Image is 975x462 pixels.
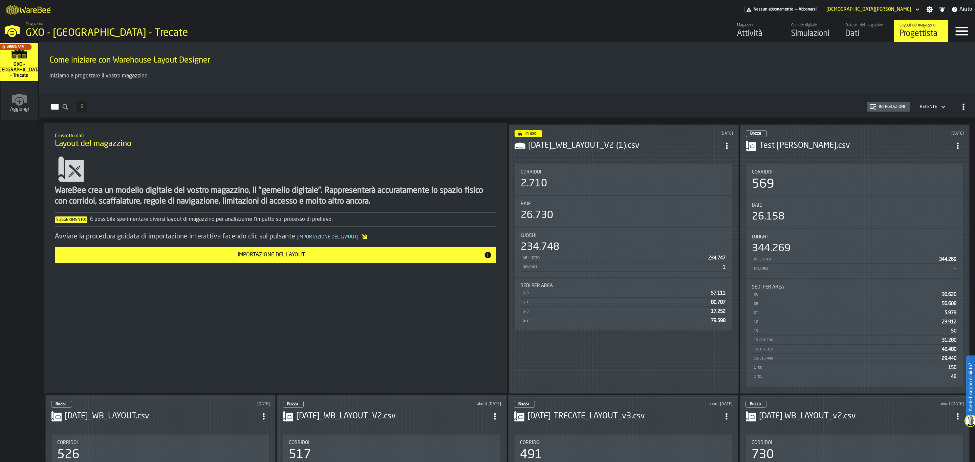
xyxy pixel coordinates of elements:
div: Layout del magazzino [900,23,942,28]
a: link-to-/wh/i/7274009e-5361-4e21-8e36-7045ee840609/pricing/ [744,6,818,13]
h2: Sub Title [55,132,496,139]
span: 234.747 [708,256,725,260]
span: Bozza [750,132,761,136]
span: 79.598 [711,318,725,323]
div: Title [289,440,495,445]
span: Abbonarsi [7,45,24,49]
span: Baie [521,201,531,207]
h2: button-Layout [39,94,975,118]
div: StatList-item-Disabili [752,264,958,273]
span: Sedi per area [521,283,553,288]
div: Title [752,284,958,290]
label: button-toggle-Aiuto [949,5,975,14]
div: title-Come iniziare con Warehouse Layout Designer [44,48,970,72]
div: Title [521,169,727,175]
span: Corridoi [521,169,541,175]
h3: [DATE]_WB_LAYOUT.csv [65,411,258,422]
span: Bozza [287,402,298,406]
h3: [DATE]_WB_LAYOUT_V2.csv [296,411,489,422]
a: link-to-/wh/i/7274009e-5361-4e21-8e36-7045ee840609/designer [894,20,948,42]
span: — [954,266,956,271]
span: Corridoi [289,440,309,445]
span: Corridoi [57,440,78,445]
section: card-LayoutDashboardCard [515,163,733,332]
div: Title [521,283,727,288]
div: 569 [752,178,774,191]
div: StatList-item-G-2 [521,316,727,325]
div: StatList-item-Abilitato [521,253,727,262]
div: Updated: 26/08/2025, 05:56:12 Created: 05/08/2025, 08:51:56 [172,402,270,407]
span: 40.480 [942,347,956,352]
div: stat-Sedi per area [515,278,732,330]
div: G-2 [522,319,708,323]
div: Gemello digitale [791,23,834,28]
div: StatList-item-Disabili [521,262,727,272]
a: link-to-/wh/i/7274009e-5361-4e21-8e36-7045ee840609/simulations [785,20,840,42]
span: Corridoi [520,440,541,445]
div: 344.269 [752,242,790,255]
span: Bozza [518,402,529,406]
div: Updated: 08/09/2025, 15:42:29 Created: 08/09/2025, 15:31:44 [638,131,733,136]
div: Title [752,440,958,445]
div: StatList-item-1S-137-312 [752,345,958,354]
span: Corridoi [752,440,772,445]
div: 26.730 [521,209,553,222]
label: button-toggle-Menu [948,20,975,42]
div: Dati [845,28,888,39]
div: Abilitato [753,257,937,262]
div: StatList-item-1S-001-136 [752,336,958,345]
div: ItemListCard-DashboardItemContainer [740,124,970,394]
span: Suggerimento: [55,216,87,223]
div: GXO - [GEOGRAPHIC_DATA] - Trecate [26,27,209,39]
div: Updated: 05/08/2025, 09:27:55 Created: 05/08/2025, 09:20:18 [403,402,501,407]
div: Title [57,440,264,445]
div: 0G [753,293,939,297]
span: Baie [752,203,762,208]
a: link-to-/wh/i/7274009e-5361-4e21-8e36-7045ee840609/simulations [0,43,38,82]
div: Avviare la procedura guidata di importazione interattiva facendo clic sul pulsante [55,232,496,241]
h3: Test [PERSON_NAME].csv [759,140,952,151]
div: StatList-item-1T00 [752,363,958,372]
span: 150 [948,365,956,370]
span: In uso [525,132,537,136]
div: Updated: 28/08/2025, 11:39:19 Created: 11/07/2025, 17:09:09 [866,131,964,136]
span: 29.440 [942,356,956,361]
div: status-0 2 [283,401,304,408]
div: ItemListCard- [44,123,507,393]
span: Nessun abbonamento [754,7,794,12]
div: 1S-137-312 [753,347,939,352]
div: StatList-item-1G [752,317,958,326]
span: Come iniziare con Warehouse Layout Designer [49,55,210,66]
div: 1S [753,329,949,333]
div: G-1 [522,300,708,305]
div: Title [521,233,727,238]
p: Iniziamo a progettare il vostro magazzino [49,72,964,80]
span: Aiuto [959,5,972,14]
div: Attività [737,28,780,39]
span: 17.252 [711,309,725,314]
div: 0R [753,302,939,306]
div: StatList-item-G-0 [521,288,727,298]
section: card-LayoutDashboardCard [746,163,964,388]
span: 6 [81,105,83,109]
span: Luoghi [521,233,537,238]
span: 31.280 [942,338,956,343]
div: 1S-001-136 [753,338,939,343]
span: Aggiungi [10,107,29,112]
span: Magazzino [26,22,43,26]
div: Progettista [900,28,942,39]
div: Title [521,201,727,207]
div: status-0 2 [746,130,767,137]
div: DropdownMenuValue-4 [920,105,937,109]
div: StatList-item-0G [752,290,958,299]
span: 344.269 [939,257,956,262]
div: status-0 2 [51,401,72,408]
div: status-0 2 [745,401,766,408]
span: Importazione del layout [295,235,360,239]
div: Simulazioni [791,28,834,39]
div: 2025-08-05-TRECATE_LAYOUT_v3.csv [527,411,720,422]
